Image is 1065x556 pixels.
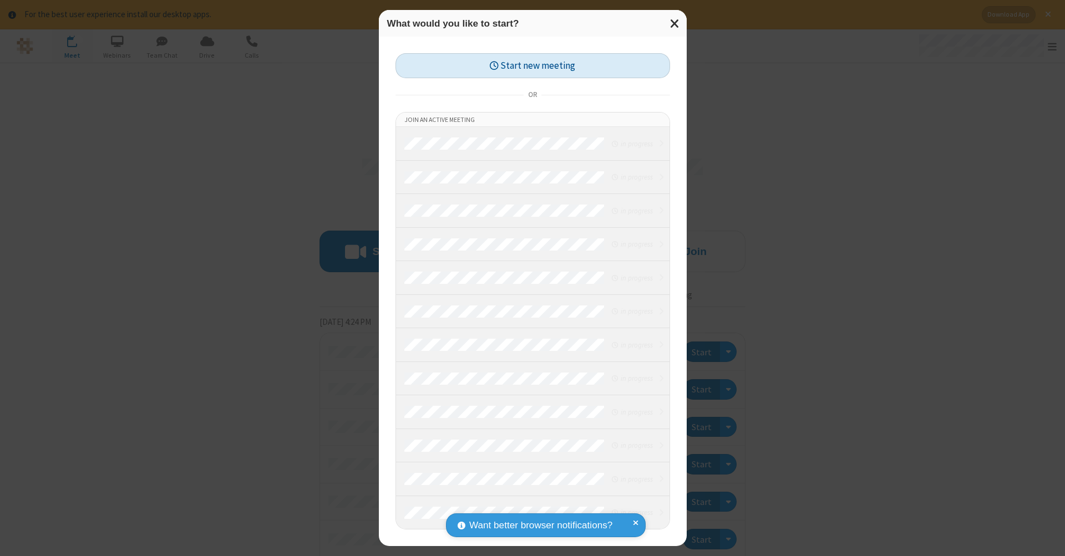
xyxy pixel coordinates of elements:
em: in progress [612,139,652,149]
em: in progress [612,340,652,350]
em: in progress [612,474,652,484]
em: in progress [612,440,652,451]
button: Start new meeting [395,53,670,78]
em: in progress [612,373,652,384]
span: Want better browser notifications? [469,518,612,533]
em: in progress [612,206,652,216]
em: in progress [612,172,652,182]
button: Close modal [663,10,687,37]
em: in progress [612,407,652,417]
em: in progress [612,507,652,518]
span: or [524,88,541,103]
li: Join an active meeting [396,113,670,127]
h3: What would you like to start? [387,18,678,29]
em: in progress [612,273,652,283]
em: in progress [612,306,652,317]
em: in progress [612,239,652,249]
